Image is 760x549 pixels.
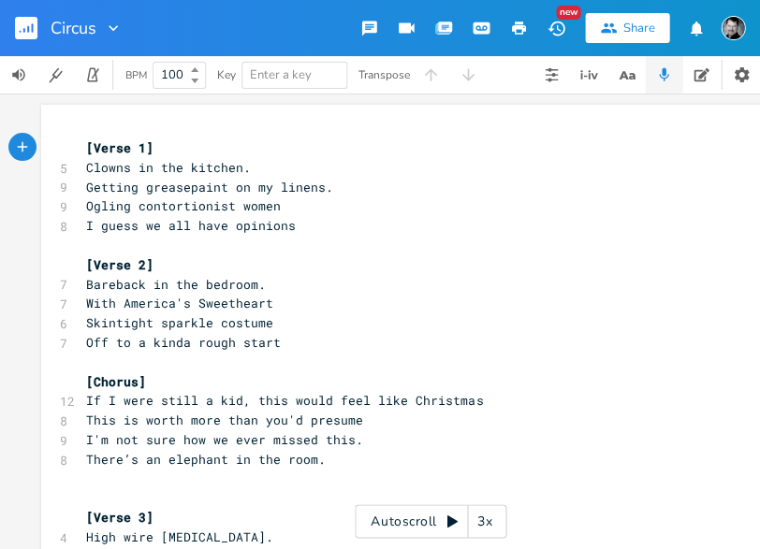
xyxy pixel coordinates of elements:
span: Enter a key [250,66,312,83]
div: New [556,6,580,20]
span: [Verse 3] [86,509,153,526]
span: With America's Sweetheart [86,295,273,311]
span: I'm not sure how we ever missed this. [86,431,363,448]
div: Key [217,69,236,80]
span: [Verse 1] [86,139,153,156]
div: BPM [125,70,147,80]
span: Skintight sparkle costume [86,314,273,331]
div: Autoscroll [355,504,506,538]
span: This is worth more than you'd presume [86,412,363,428]
span: Off to a kinda rough start [86,334,281,351]
span: Circus [51,20,96,36]
span: Getting greasepaint on my linens. [86,179,333,195]
span: If I were still a kid, this would feel like Christmas [86,392,483,409]
span: [Chorus] [86,373,146,390]
span: I guess we all have opinions [86,217,296,234]
div: Transpose [358,69,410,80]
button: Share [585,13,669,43]
button: New [537,11,575,45]
span: Ogling contortionist women [86,197,281,214]
img: Timothy James [721,16,745,40]
span: There’s an elephant in the room. [86,451,326,468]
span: High wire [MEDICAL_DATA]. [86,528,273,545]
span: Clowns in the kitchen. [86,159,251,176]
div: Share [622,20,654,36]
span: [Verse 2] [86,256,153,273]
div: 3x [468,504,502,538]
span: Bareback in the bedroom. [86,276,266,293]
